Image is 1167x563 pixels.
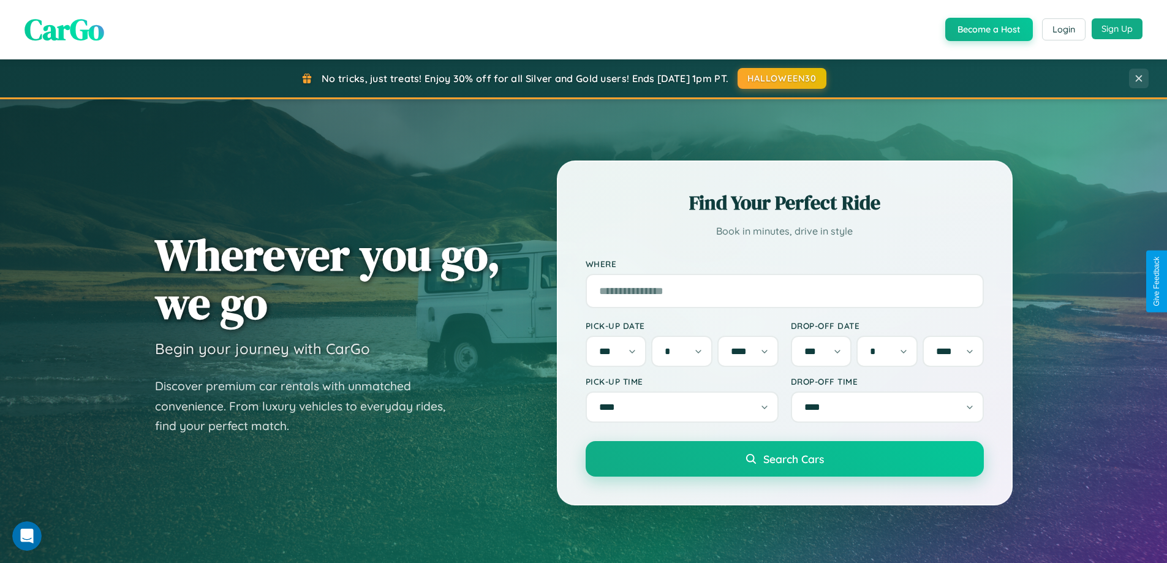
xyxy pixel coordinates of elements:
p: Book in minutes, drive in style [586,222,984,240]
label: Drop-off Time [791,376,984,387]
h2: Find Your Perfect Ride [586,189,984,216]
button: Become a Host [945,18,1033,41]
span: CarGo [25,9,104,50]
button: HALLOWEEN30 [738,68,826,89]
label: Where [586,259,984,269]
label: Pick-up Time [586,376,779,387]
label: Pick-up Date [586,320,779,331]
span: Search Cars [763,452,824,466]
button: Sign Up [1092,18,1142,39]
label: Drop-off Date [791,320,984,331]
h1: Wherever you go, we go [155,230,500,327]
button: Login [1042,18,1086,40]
div: Give Feedback [1152,257,1161,306]
button: Search Cars [586,441,984,477]
p: Discover premium car rentals with unmatched convenience. From luxury vehicles to everyday rides, ... [155,376,461,436]
iframe: Intercom live chat [12,521,42,551]
h3: Begin your journey with CarGo [155,339,370,358]
span: No tricks, just treats! Enjoy 30% off for all Silver and Gold users! Ends [DATE] 1pm PT. [322,72,728,85]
